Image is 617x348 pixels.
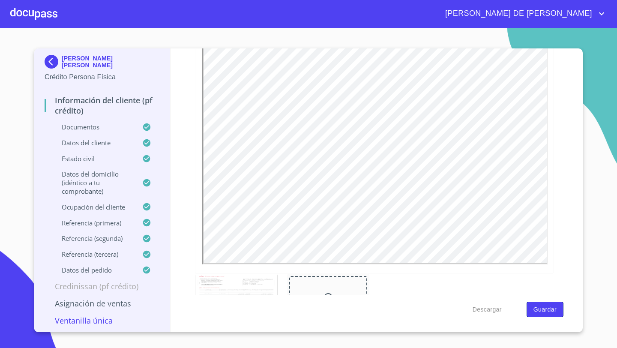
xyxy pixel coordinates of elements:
[62,55,160,69] p: [PERSON_NAME] [PERSON_NAME]
[45,281,160,291] p: Credinissan (PF crédito)
[45,72,160,82] p: Crédito Persona Física
[45,138,142,147] p: Datos del cliente
[469,302,505,318] button: Descargar
[45,55,160,72] div: [PERSON_NAME] [PERSON_NAME]
[45,55,62,69] img: Docupass spot blue
[45,250,142,258] p: Referencia (tercera)
[45,234,142,243] p: Referencia (segunda)
[45,219,142,227] p: Referencia (primera)
[45,170,142,195] p: Datos del domicilio (idéntico a tu comprobante)
[202,34,548,264] iframe: Comprobante de Domicilio
[473,304,502,315] span: Descargar
[45,203,142,211] p: Ocupación del Cliente
[45,266,142,274] p: Datos del pedido
[45,123,142,131] p: Documentos
[533,304,557,315] span: Guardar
[45,298,160,309] p: Asignación de Ventas
[439,7,607,21] button: account of current user
[527,302,563,318] button: Guardar
[45,315,160,326] p: Ventanilla única
[45,95,160,116] p: Información del cliente (PF crédito)
[439,7,596,21] span: [PERSON_NAME] DE [PERSON_NAME]
[45,154,142,163] p: Estado Civil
